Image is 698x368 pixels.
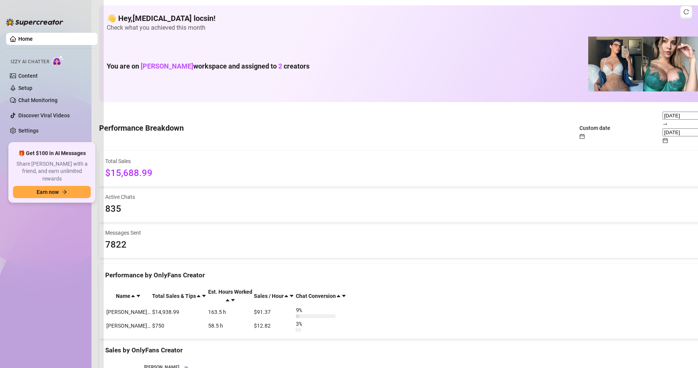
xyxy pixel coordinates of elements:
[684,9,689,14] span: reload
[230,298,236,303] span: caret-down
[254,293,284,299] span: Sales / Hour
[152,306,207,318] td: $14,938.99
[18,128,39,134] a: Settings
[254,306,295,318] td: $91.37
[196,293,201,299] span: caret-up
[136,293,141,299] span: caret-down
[106,287,151,305] th: Name
[18,97,58,103] a: Chat Monitoring
[296,320,308,328] span: 3 %
[284,293,289,299] span: caret-up
[62,189,67,195] span: arrow-right
[13,160,91,183] span: Share [PERSON_NAME] with a friend, and earn unlimited rewards
[6,18,63,26] img: logo-BBDzfeDw.svg
[663,121,668,126] span: swap-right
[579,125,610,131] span: Custom date
[107,24,698,32] span: Check what you achieved this month
[18,36,33,42] a: Home
[289,293,294,299] span: caret-down
[152,319,207,332] td: $750
[225,298,230,303] span: caret-up
[37,189,59,195] span: Earn now
[99,123,184,133] h4: Performance Breakdown
[18,112,70,118] a: Discover Viral Videos
[208,288,252,296] div: Est. Hours Worked
[11,58,49,66] span: Izzy AI Chatter
[663,138,668,143] span: calendar
[201,293,207,299] span: caret-down
[295,287,347,305] th: Chat Conversion
[141,62,193,70] span: [PERSON_NAME]
[130,293,136,299] span: caret-up
[296,306,308,314] span: 9 %
[107,62,310,70] h1: You are on workspace and assigned to creators
[579,134,585,139] span: calendar
[13,186,91,198] button: Earn nowarrow-right
[18,73,38,79] a: Content
[341,293,347,299] span: caret-down
[107,13,698,24] h4: 👋 Hey, [MEDICAL_DATA] locsin !
[588,37,643,91] img: Katy
[278,62,282,70] span: 2
[254,319,295,332] td: $12.82
[18,150,86,157] span: 🎁 Get $100 in AI Messages
[663,121,668,127] span: to
[116,293,130,299] span: Name
[296,293,336,299] span: Chat Conversion
[106,319,151,332] td: [PERSON_NAME]…
[152,293,196,299] span: Total Sales & Tips
[52,55,64,66] img: AI Chatter
[106,306,151,318] td: [PERSON_NAME]…
[336,293,341,299] span: caret-up
[152,287,207,305] th: Total Sales & Tips
[208,306,253,318] td: 163.5 h
[643,37,698,91] img: Zaddy
[208,319,253,332] td: 58.5 h
[254,287,295,305] th: Sales / Hour
[18,85,32,91] a: Setup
